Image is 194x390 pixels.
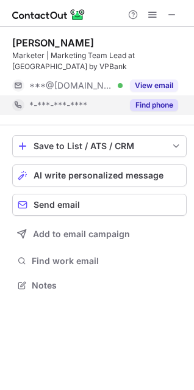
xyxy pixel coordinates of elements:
[12,223,187,245] button: Add to email campaign
[12,37,94,49] div: [PERSON_NAME]
[12,164,187,186] button: AI write personalized message
[12,277,187,294] button: Notes
[12,50,187,72] div: Marketer | Marketing Team Lead at [GEOGRAPHIC_DATA] by VPBank
[34,200,80,210] span: Send email
[12,252,187,270] button: Find work email
[130,99,178,111] button: Reveal Button
[32,256,182,267] span: Find work email
[130,79,178,92] button: Reveal Button
[33,229,130,239] span: Add to email campaign
[32,280,182,291] span: Notes
[34,141,165,151] div: Save to List / ATS / CRM
[34,171,163,180] span: AI write personalized message
[12,7,85,22] img: ContactOut v5.3.10
[12,194,187,216] button: Send email
[12,135,187,157] button: save-profile-one-click
[29,80,113,91] span: ***@[DOMAIN_NAME]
